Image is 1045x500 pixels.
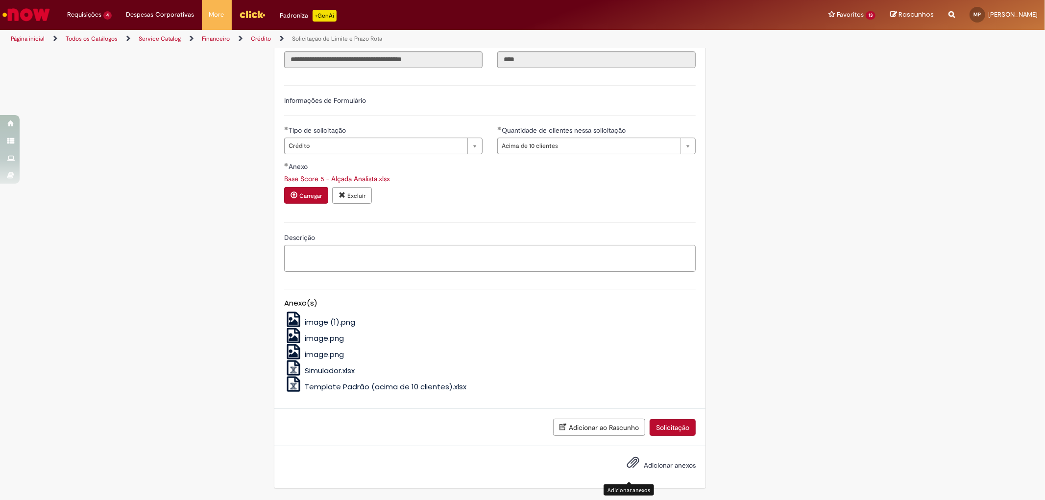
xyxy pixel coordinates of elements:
span: More [209,10,224,20]
span: Template Padrão (acima de 10 clientes).xlsx [305,381,466,392]
span: Anexo [289,162,310,171]
a: Página inicial [11,35,45,43]
div: Padroniza [280,10,337,22]
textarea: Descrição [284,245,696,271]
span: image.png [305,333,344,343]
span: Quantidade de clientes nessa solicitação [502,126,628,135]
img: ServiceNow [1,5,51,24]
a: Service Catalog [139,35,181,43]
a: Solicitação de Limite e Prazo Rota [292,35,382,43]
a: Template Padrão (acima de 10 clientes).xlsx [284,381,466,392]
span: Tipo de solicitação [289,126,348,135]
a: image.png [284,333,344,343]
a: Todos os Catálogos [66,35,118,43]
span: Despesas Corporativas [126,10,194,20]
button: Adicionar anexos [624,453,642,476]
a: image (1).png [284,317,355,327]
p: +GenAi [313,10,337,22]
input: Título [284,51,483,68]
input: Código da Unidade [497,51,696,68]
span: 4 [103,11,112,20]
span: Crédito [289,138,462,154]
small: Excluir [347,192,365,200]
label: Informações de Formulário [284,96,366,105]
span: MP [974,11,981,18]
a: Download de Base Score 5 - Alçada Analista.xlsx [284,174,390,183]
div: Adicionar anexos [604,484,654,496]
button: Carregar anexo de Anexo Required [284,187,328,204]
small: Carregar [299,192,322,200]
span: 13 [866,11,875,20]
span: image (1).png [305,317,355,327]
ul: Trilhas de página [7,30,689,48]
span: image.png [305,349,344,359]
span: Simulador.xlsx [305,365,355,376]
span: Somente leitura - Código da Unidade [497,40,558,48]
img: click_logo_yellow_360x200.png [239,7,266,22]
button: Adicionar ao Rascunho [553,419,645,436]
span: Favoritos [837,10,864,20]
span: Acima de 10 clientes [502,138,676,154]
span: Adicionar anexos [644,461,696,470]
button: Excluir anexo Base Score 5 - Alçada Analista.xlsx [332,187,372,204]
span: Requisições [67,10,101,20]
span: Obrigatório Preenchido [284,163,289,167]
span: [PERSON_NAME] [988,10,1038,19]
span: Somente leitura - Título [284,40,303,48]
span: Obrigatório Preenchido [497,126,502,130]
a: Simulador.xlsx [284,365,355,376]
a: image.png [284,349,344,359]
span: Descrição [284,233,317,242]
span: Obrigatório Preenchido [284,126,289,130]
a: Rascunhos [890,10,934,20]
h5: Anexo(s) [284,299,696,308]
a: Crédito [251,35,271,43]
span: Rascunhos [899,10,934,19]
button: Solicitação [650,419,696,436]
a: Financeiro [202,35,230,43]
